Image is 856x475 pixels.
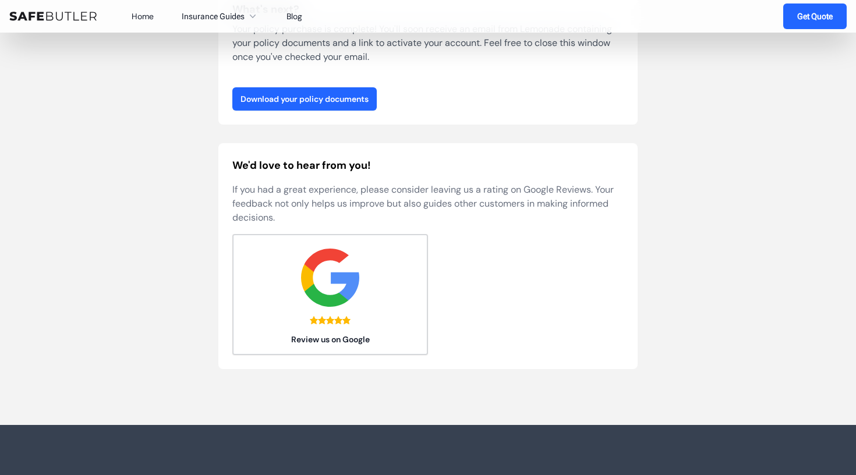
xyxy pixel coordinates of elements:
a: Get Quote [783,3,847,29]
a: Blog [286,11,302,22]
button: Insurance Guides [182,9,259,23]
div: 5.0 [310,316,351,324]
p: If you had a great experience, please consider leaving us a rating on Google Reviews. Your feedba... [232,183,624,225]
img: SafeButler Text Logo [9,12,97,21]
img: google.svg [301,249,359,307]
a: Review us on Google [232,234,428,355]
p: Your policy purchase is complete! You'll soon receive an email from Lemonade containing your poli... [232,22,624,64]
a: Home [132,11,154,22]
span: Review us on Google [233,334,427,345]
h2: We'd love to hear from you! [232,157,624,173]
a: Download your policy documents [232,87,377,111]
